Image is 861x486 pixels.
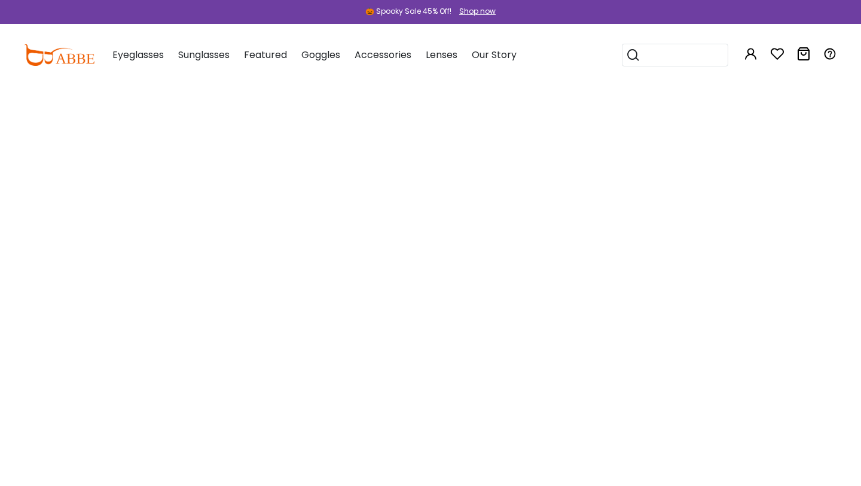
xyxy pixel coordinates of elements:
[24,44,94,66] img: abbeglasses.com
[365,6,451,17] div: 🎃 Spooky Sale 45% Off!
[112,48,164,62] span: Eyeglasses
[472,48,517,62] span: Our Story
[244,48,287,62] span: Featured
[355,48,411,62] span: Accessories
[301,48,340,62] span: Goggles
[459,6,496,17] div: Shop now
[178,48,230,62] span: Sunglasses
[453,6,496,16] a: Shop now
[426,48,457,62] span: Lenses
